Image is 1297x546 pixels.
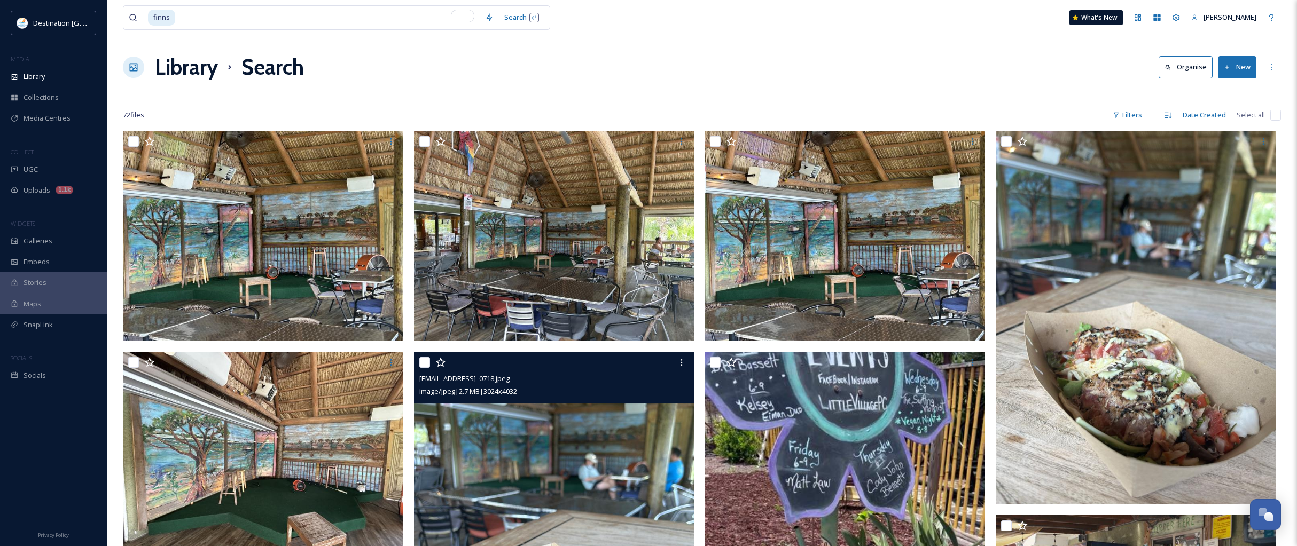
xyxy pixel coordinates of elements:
[419,374,510,383] span: [EMAIL_ADDRESS]_0718.jpeg
[996,131,1276,504] img: ext_1752763785.959348_Social@destinationpanamacity.com-IMG_0714.jpeg
[24,370,46,381] span: Socials
[11,219,35,227] span: WIDGETS
[24,299,41,309] span: Maps
[11,55,29,63] span: MEDIA
[123,131,403,341] img: ext_1752763799.677863_Social@destinationpanamacity.com-IMG_0711.jpeg
[24,92,59,102] span: Collections
[419,386,517,396] span: image/jpeg | 2.7 MB | 3024 x 4032
[17,18,28,28] img: download.png
[11,354,32,362] span: SOCIALS
[24,236,52,246] span: Galleries
[176,6,480,29] input: To enrich screen reader interactions, please activate Accessibility in Grammarly extension settings
[33,18,139,28] span: Destination [GEOGRAPHIC_DATA]
[1107,105,1147,125] div: Filters
[705,131,985,341] img: ext_1752763786.93805_Social@destinationpanamacity.com-IMG_0712.jpeg
[38,528,69,541] a: Privacy Policy
[24,113,71,123] span: Media Centres
[1250,499,1281,530] button: Open Chat
[11,148,34,156] span: COLLECT
[414,131,694,341] img: ext_1752763795.340127_Social@destinationpanamacity.com-IMG_0710.jpeg
[1237,110,1265,120] span: Select all
[155,51,218,83] a: Library
[24,164,38,175] span: UGC
[24,320,53,330] span: SnapLink
[241,51,304,83] h1: Search
[1218,56,1256,78] button: New
[1204,12,1256,22] span: [PERSON_NAME]
[24,72,45,82] span: Library
[123,110,144,120] span: 72 file s
[1069,10,1123,25] a: What's New
[148,10,175,25] span: finns
[1159,56,1213,78] button: Organise
[38,532,69,539] span: Privacy Policy
[499,7,544,28] div: Search
[1186,7,1262,28] a: [PERSON_NAME]
[1177,105,1231,125] div: Date Created
[24,185,50,195] span: Uploads
[24,257,50,267] span: Embeds
[24,278,46,288] span: Stories
[56,186,73,194] div: 1.1k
